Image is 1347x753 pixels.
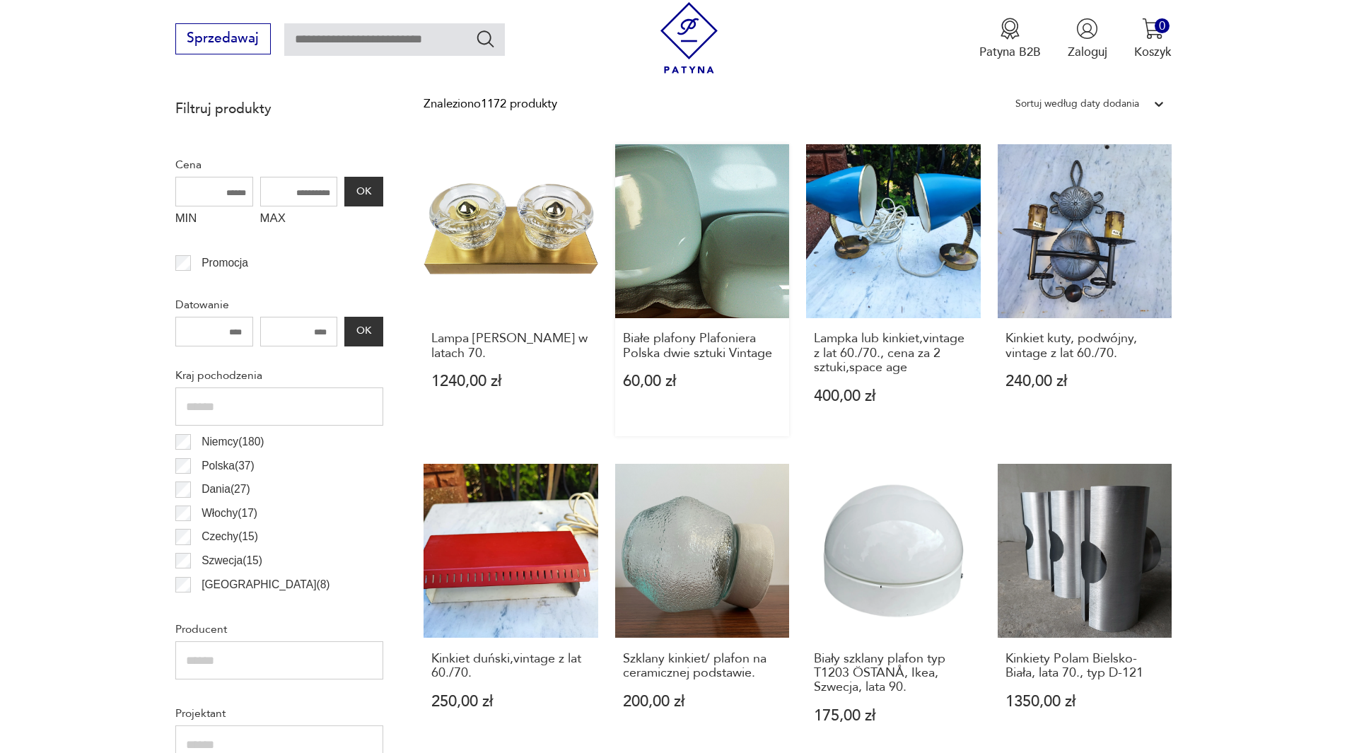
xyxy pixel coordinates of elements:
button: 0Koszyk [1134,18,1172,60]
a: Kinkiet kuty, podwójny, vintage z lat 60./70.Kinkiet kuty, podwójny, vintage z lat 60./70.240,00 zł [998,144,1172,437]
div: 0 [1155,18,1170,33]
button: OK [344,317,383,346]
p: 1350,00 zł [1005,694,1165,709]
p: Cena [175,156,383,174]
button: Patyna B2B [979,18,1041,60]
p: Włochy ( 17 ) [202,504,257,523]
p: 240,00 zł [1005,374,1165,389]
img: Ikona koszyka [1142,18,1164,40]
button: Zaloguj [1068,18,1107,60]
button: OK [344,177,383,206]
p: Patyna B2B [979,44,1041,60]
p: Koszyk [1134,44,1172,60]
p: Filtruj produkty [175,100,383,118]
p: [GEOGRAPHIC_DATA] ( 6 ) [202,599,330,617]
h3: Lampa [PERSON_NAME] w latach 70. [431,332,590,361]
img: Patyna - sklep z meblami i dekoracjami vintage [653,2,725,74]
p: Niemcy ( 180 ) [202,433,264,451]
a: Lampka lub kinkiet,vintage z lat 60./70., cena za 2 sztuki,space ageLampka lub kinkiet,vintage z ... [806,144,981,437]
div: Sortuj według daty dodania [1015,95,1139,113]
p: 1240,00 zł [431,374,590,389]
h3: Kinkiet kuty, podwójny, vintage z lat 60./70. [1005,332,1165,361]
p: Szwecja ( 15 ) [202,551,262,570]
h3: Biały szklany plafon typ T1203 ÖSTANÅ, Ikea, Szwecja, lata 90. [814,652,973,695]
h3: Kinkiety Polam Bielsko-Biała, lata 70., typ D-121 [1005,652,1165,681]
p: Datowanie [175,296,383,314]
p: Kraj pochodzenia [175,366,383,385]
button: Sprzedawaj [175,23,271,54]
p: 200,00 zł [623,694,782,709]
a: Białe plafony Plafoniera Polska dwie sztuki VintageBiałe plafony Plafoniera Polska dwie sztuki Vi... [615,144,790,437]
p: 60,00 zł [623,374,782,389]
p: [GEOGRAPHIC_DATA] ( 8 ) [202,576,330,594]
a: Ikona medaluPatyna B2B [979,18,1041,60]
img: Ikonka użytkownika [1076,18,1098,40]
img: Ikona medalu [999,18,1021,40]
p: Dania ( 27 ) [202,480,250,498]
h3: Białe plafony Plafoniera Polska dwie sztuki Vintage [623,332,782,361]
p: Czechy ( 15 ) [202,527,258,546]
h3: Szklany kinkiet/ plafon na ceramicznej podstawie. [623,652,782,681]
button: Szukaj [475,28,496,49]
p: Projektant [175,704,383,723]
h3: Kinkiet duński,vintage z lat 60./70. [431,652,590,681]
p: Promocja [202,254,248,272]
div: Znaleziono 1172 produkty [424,95,557,113]
p: Zaloguj [1068,44,1107,60]
p: Producent [175,620,383,638]
p: 175,00 zł [814,708,973,723]
a: Lampa Gebrüder Cosack w latach 70.Lampa [PERSON_NAME] w latach 70.1240,00 zł [424,144,598,437]
p: Polska ( 37 ) [202,457,255,475]
h3: Lampka lub kinkiet,vintage z lat 60./70., cena za 2 sztuki,space age [814,332,973,375]
p: 250,00 zł [431,694,590,709]
label: MAX [260,206,338,233]
label: MIN [175,206,253,233]
p: 400,00 zł [814,389,973,404]
a: Sprzedawaj [175,34,271,45]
